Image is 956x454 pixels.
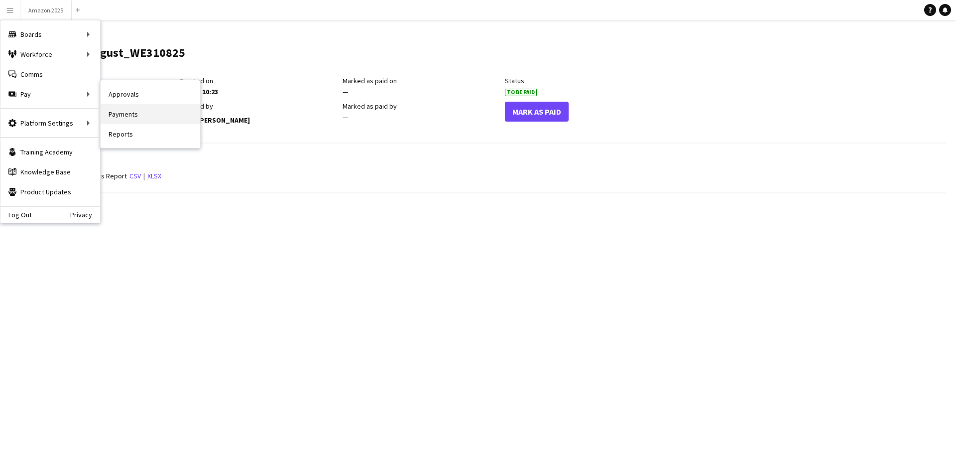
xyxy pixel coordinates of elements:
[17,153,946,162] h3: Reports
[17,170,946,182] div: |
[505,76,662,85] div: Status
[505,102,569,122] button: Mark As Paid
[343,76,500,85] div: Marked as paid on
[70,211,100,219] a: Privacy
[180,113,337,128] div: [PERSON_NAME]
[20,0,72,20] button: Amazon 2025
[129,171,141,180] a: csv
[0,113,100,133] div: Platform Settings
[0,211,32,219] a: Log Out
[0,44,100,64] div: Workforce
[343,102,500,111] div: Marked as paid by
[101,104,200,124] a: Payments
[180,76,337,85] div: Created on
[0,182,100,202] a: Product Updates
[343,87,348,96] span: —
[0,162,100,182] a: Knowledge Base
[147,171,161,180] a: xlsx
[0,24,100,44] div: Boards
[101,124,200,144] a: Reports
[101,84,200,104] a: Approvals
[0,84,100,104] div: Pay
[17,45,185,60] h1: CPM_Salary_August_WE310825
[343,113,348,122] span: —
[180,102,337,111] div: Created by
[180,87,337,96] div: [DATE] 10:23
[0,64,100,84] a: Comms
[0,142,100,162] a: Training Academy
[505,89,537,96] span: To Be Paid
